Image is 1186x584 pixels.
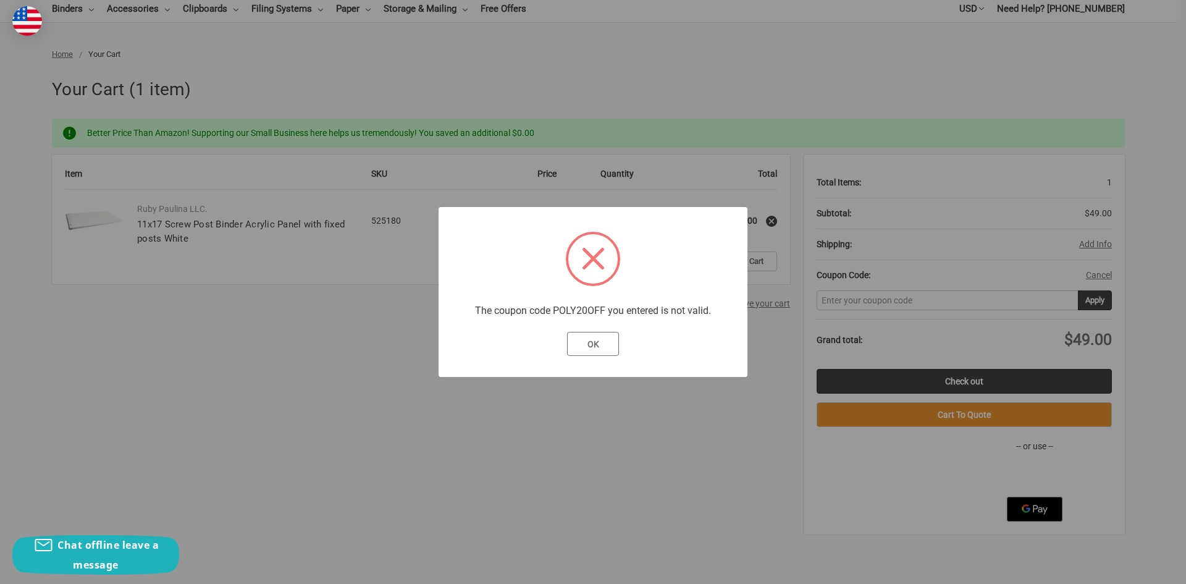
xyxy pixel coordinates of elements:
[1084,551,1186,584] iframe: Google Customer Reviews
[567,332,620,357] button: OK
[12,6,42,36] img: duty and tax information for United States
[57,538,159,572] span: Chat offline leave a message
[451,305,735,316] div: The coupon code POLY20OFF you entered is not valid.
[12,535,179,575] button: Chat offline leave a message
